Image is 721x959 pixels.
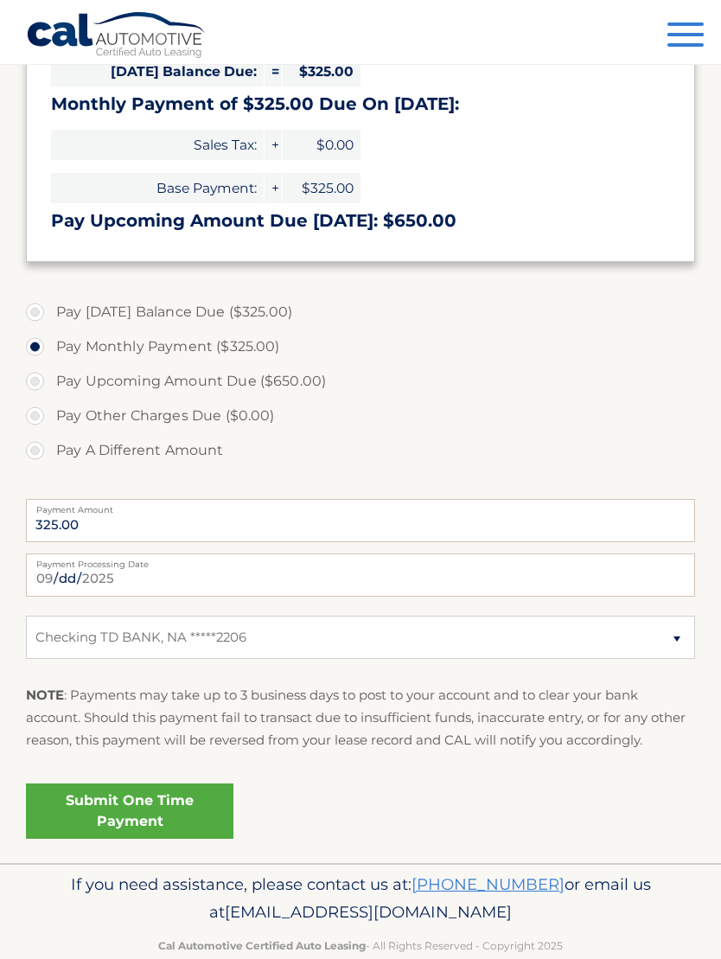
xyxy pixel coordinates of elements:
span: [EMAIL_ADDRESS][DOMAIN_NAME] [225,902,512,922]
span: [DATE] Balance Due: [51,56,264,86]
h3: Pay Upcoming Amount Due [DATE]: $650.00 [51,210,670,232]
p: - All Rights Reserved - Copyright 2025 [26,937,695,955]
strong: Cal Automotive Certified Auto Leasing [158,939,366,952]
input: Payment Amount [26,499,695,542]
span: Sales Tax: [51,130,264,160]
p: : Payments may take up to 3 business days to post to your account and to clear your bank account.... [26,684,695,752]
label: Payment Processing Date [26,553,695,567]
span: Base Payment: [51,173,264,203]
span: $325.00 [283,56,360,86]
a: Submit One Time Payment [26,783,233,839]
span: $0.00 [283,130,360,160]
input: Payment Date [26,553,695,597]
span: $325.00 [283,173,360,203]
span: + [265,173,282,203]
a: [PHONE_NUMBER] [412,874,565,894]
span: + [265,130,282,160]
p: If you need assistance, please contact us at: or email us at [26,871,695,926]
button: Menu [667,22,704,51]
label: Pay Upcoming Amount Due ($650.00) [26,364,695,399]
label: Payment Amount [26,499,695,513]
a: Cal Automotive [26,11,207,61]
label: Pay [DATE] Balance Due ($325.00) [26,295,695,329]
strong: NOTE [26,687,64,703]
label: Pay Other Charges Due ($0.00) [26,399,695,433]
label: Pay Monthly Payment ($325.00) [26,329,695,364]
label: Pay A Different Amount [26,433,695,468]
h3: Monthly Payment of $325.00 Due On [DATE]: [51,93,670,115]
span: = [265,56,282,86]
